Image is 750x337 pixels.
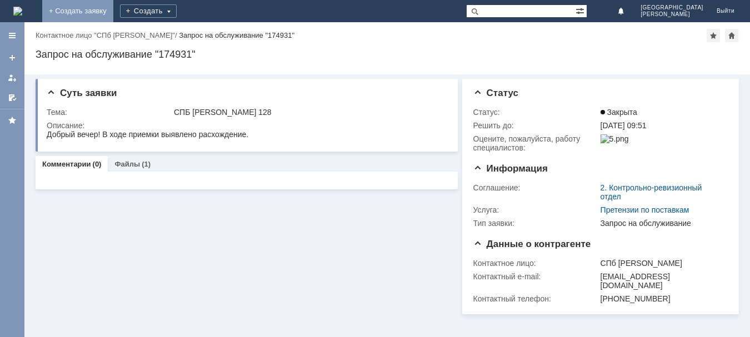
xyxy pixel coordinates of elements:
div: Соглашение: [473,183,598,192]
span: Закрыта [601,108,637,117]
div: Услуга: [473,205,598,214]
div: СПб [PERSON_NAME] [601,259,723,268]
div: Тема: [47,108,172,117]
a: Претензии по поставкам [601,205,689,214]
span: Данные о контрагенте [473,239,591,249]
div: Добавить в избранное [707,29,720,42]
div: Контактный телефон: [473,294,598,303]
a: Комментарии [42,160,91,168]
span: Статус [473,88,518,98]
a: Контактное лицо "СПб [PERSON_NAME]" [36,31,175,39]
span: Суть заявки [47,88,117,98]
div: Решить до: [473,121,598,130]
div: Запрос на обслуживание "174931" [179,31,294,39]
div: Oцените, пожалуйста, работу специалистов: [473,134,598,152]
span: [DATE] 09:51 [601,121,647,130]
div: Тип заявки: [473,219,598,228]
a: Перейти на домашнюю страницу [13,7,22,16]
div: (1) [142,160,151,168]
div: Контактный e-mail: [473,272,598,281]
span: Информация [473,163,548,174]
div: Контактное лицо: [473,259,598,268]
a: 2. Контрольно-ревизионный отдел [601,183,702,201]
div: [EMAIL_ADDRESS][DOMAIN_NAME] [601,272,723,290]
a: Создать заявку [3,49,21,67]
div: [PHONE_NUMBER] [601,294,723,303]
div: Статус: [473,108,598,117]
div: СПБ [PERSON_NAME] 128 [174,108,442,117]
div: Запрос на обслуживание "174931" [36,49,739,60]
a: Мои заявки [3,69,21,87]
span: [PERSON_NAME] [641,11,703,18]
div: Создать [120,4,177,18]
a: Файлы [114,160,140,168]
img: 5.png [601,134,629,143]
a: Мои согласования [3,89,21,107]
span: [GEOGRAPHIC_DATA] [641,4,703,11]
div: / [36,31,179,39]
div: Описание: [47,121,444,130]
div: Запрос на обслуживание [601,219,723,228]
div: Сделать домашней страницей [725,29,738,42]
img: logo [13,7,22,16]
div: (0) [93,160,102,168]
span: Расширенный поиск [576,5,587,16]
